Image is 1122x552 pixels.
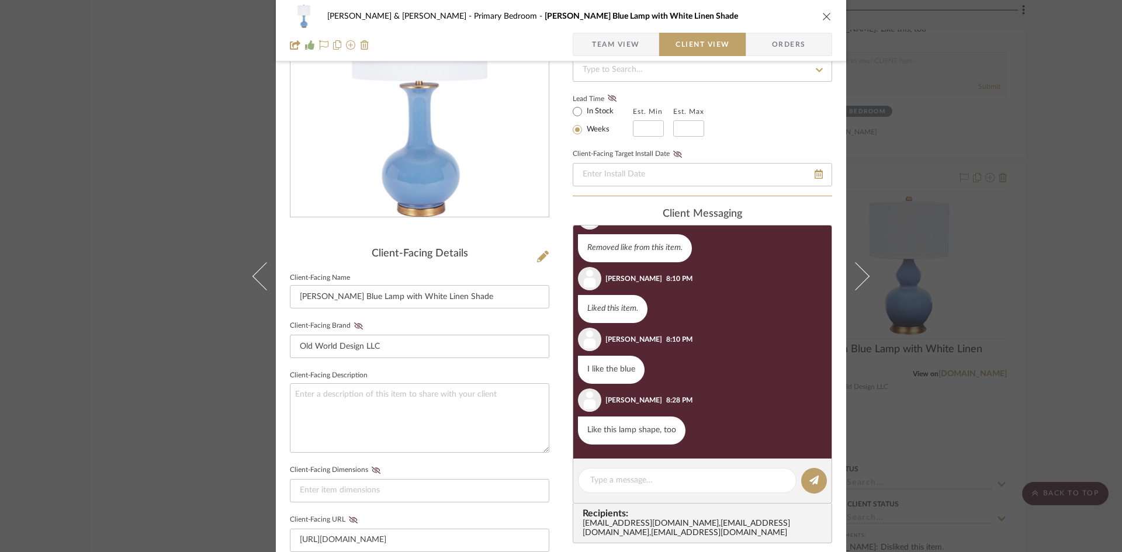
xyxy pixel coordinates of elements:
div: 8:28 PM [666,395,692,405]
input: Enter Install Date [573,163,832,186]
div: [EMAIL_ADDRESS][DOMAIN_NAME] , [EMAIL_ADDRESS][DOMAIN_NAME] , [EMAIL_ADDRESS][DOMAIN_NAME] [583,519,827,538]
mat-radio-group: Select item type [573,104,633,137]
label: Client-Facing Brand [290,322,366,330]
span: Recipients: [583,508,827,519]
div: [PERSON_NAME] [605,395,662,405]
label: In Stock [584,106,614,117]
input: Enter Client-Facing Item Name [290,285,549,308]
button: Client-Facing Target Install Date [670,150,685,158]
button: close [822,11,832,22]
div: Client-Facing Details [290,248,549,261]
img: 77420c4d-4f6d-4fba-9147-fc7620b2bb98_48x40.jpg [290,5,318,28]
span: Team View [592,33,640,56]
input: Type to Search… [573,58,832,82]
img: user_avatar.png [578,267,601,290]
span: [PERSON_NAME] Blue Lamp with White Linen Shade [545,12,738,20]
span: Orders [759,33,819,56]
label: Client-Facing Dimensions [290,466,384,474]
span: [PERSON_NAME] & [PERSON_NAME] [327,12,474,20]
div: [PERSON_NAME] [605,273,662,284]
div: Like this lamp shape, too [578,416,685,445]
input: Enter item URL [290,529,549,552]
label: Weeks [584,124,610,135]
button: Client-Facing URL [345,516,361,524]
div: [PERSON_NAME] [605,334,662,345]
div: Removed like from this item. [578,234,692,262]
label: Client-Facing Target Install Date [573,150,685,158]
img: user_avatar.png [578,388,601,412]
div: client Messaging [573,208,832,221]
label: Client-Facing URL [290,516,361,524]
label: Est. Max [673,107,704,116]
div: Liked this item. [578,295,647,323]
span: Primary Bedroom [474,12,545,20]
label: Client-Facing Description [290,373,368,379]
label: Client-Facing Name [290,275,350,281]
div: 8:10 PM [666,273,692,284]
button: Client-Facing Brand [351,322,366,330]
button: Lead Time [604,93,620,105]
button: Client-Facing Dimensions [368,466,384,474]
img: user_avatar.png [578,328,601,351]
div: 8:10 PM [666,334,692,345]
label: Lead Time [573,93,633,104]
span: Client View [676,33,729,56]
input: Enter item dimensions [290,479,549,502]
img: Remove from project [360,40,369,50]
div: I like the blue [578,356,645,384]
input: Enter Client-Facing Brand [290,335,549,358]
label: Est. Min [633,107,663,116]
